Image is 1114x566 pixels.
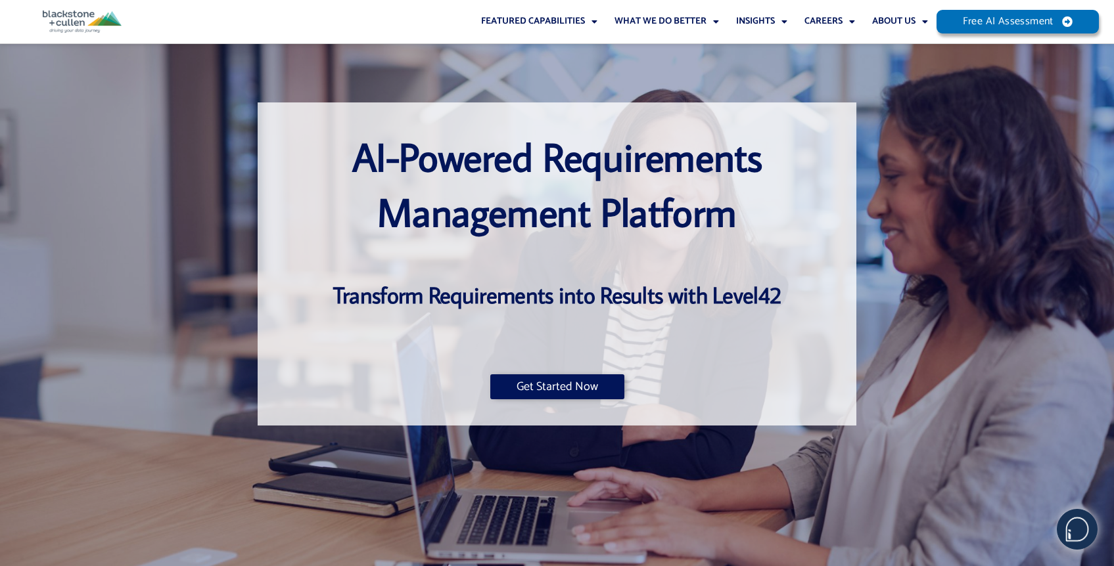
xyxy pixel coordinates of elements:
[937,10,1100,33] a: Free AI Assessment
[490,374,624,399] a: Get Started Now
[1057,510,1097,549] img: users%2F5SSOSaKfQqXq3cFEnIZRYMEs4ra2%2Fmedia%2Fimages%2F-Bulle%20blanche%20sans%20fond%20%2B%20ma...
[963,16,1054,27] span: Free AI Assessment
[517,381,598,393] span: Get Started Now
[284,280,830,310] h3: Transform Requirements into Results with Level42
[284,129,830,239] h1: AI-Powered Requirements Management Platform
